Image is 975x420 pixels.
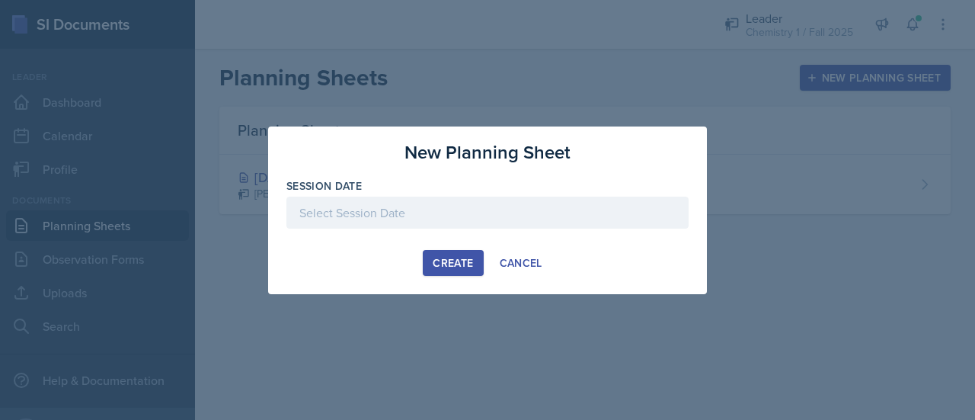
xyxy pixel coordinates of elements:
[500,257,542,269] div: Cancel
[490,250,552,276] button: Cancel
[433,257,473,269] div: Create
[404,139,571,166] h3: New Planning Sheet
[423,250,483,276] button: Create
[286,178,362,194] label: Session Date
